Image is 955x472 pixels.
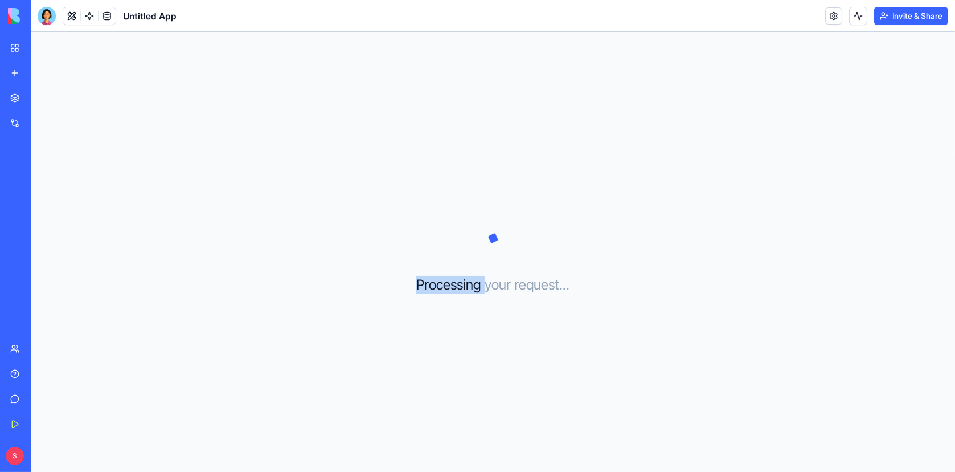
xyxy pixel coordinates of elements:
span: . [566,276,569,294]
span: Untitled App [123,9,177,23]
span: S [6,447,24,465]
span: . [563,276,566,294]
span: . [559,276,563,294]
button: Invite & Share [874,7,948,25]
img: logo [8,8,79,24]
h3: Processing your request [416,276,569,294]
